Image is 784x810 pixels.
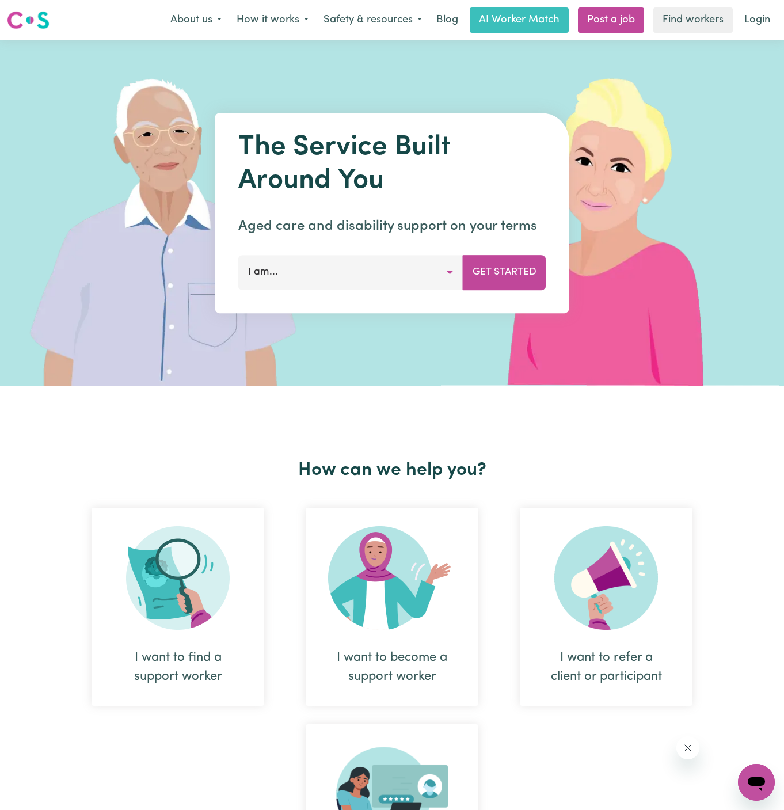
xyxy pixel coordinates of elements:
[163,8,229,32] button: About us
[71,459,713,481] h2: How can we help you?
[7,10,50,31] img: Careseekers logo
[653,7,733,33] a: Find workers
[578,7,644,33] a: Post a job
[229,8,316,32] button: How it works
[316,8,429,32] button: Safety & resources
[333,648,451,686] div: I want to become a support worker
[470,7,569,33] a: AI Worker Match
[7,8,70,17] span: Need any help?
[676,736,699,759] iframe: Close message
[306,508,478,706] div: I want to become a support worker
[547,648,665,686] div: I want to refer a client or participant
[238,216,546,237] p: Aged care and disability support on your terms
[737,7,777,33] a: Login
[92,508,264,706] div: I want to find a support worker
[126,526,230,630] img: Search
[119,648,237,686] div: I want to find a support worker
[738,764,775,801] iframe: Button to launch messaging window
[463,255,546,290] button: Get Started
[429,7,465,33] a: Blog
[520,508,692,706] div: I want to refer a client or participant
[328,526,456,630] img: Become Worker
[238,255,463,290] button: I am...
[238,131,546,197] h1: The Service Built Around You
[7,7,50,33] a: Careseekers logo
[554,526,658,630] img: Refer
